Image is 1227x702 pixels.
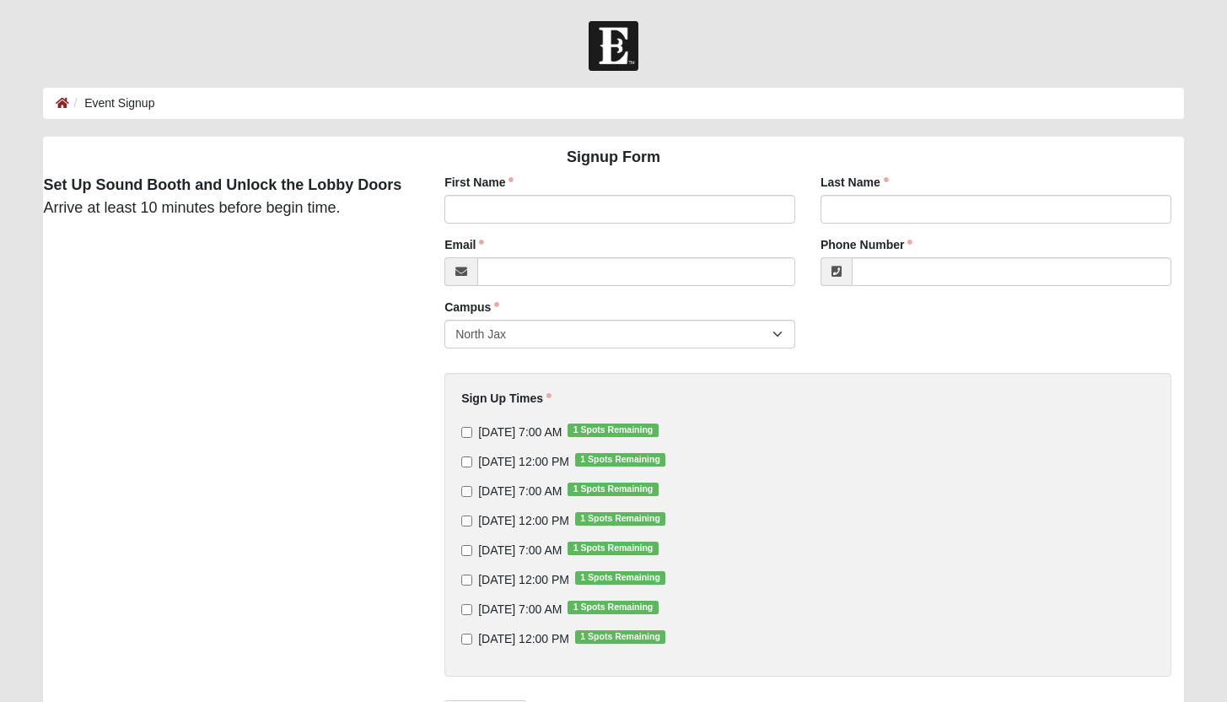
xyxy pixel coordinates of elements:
[568,542,658,555] span: 1 Spots Remaining
[478,455,569,468] span: [DATE] 12:00 PM
[478,514,569,527] span: [DATE] 12:00 PM
[575,571,665,585] span: 1 Spots Remaining
[821,174,889,191] label: Last Name
[30,174,419,219] div: Arrive at least 10 minutes before begin time.
[461,486,472,497] input: [DATE] 7:00 AM1 Spots Remaining
[589,21,638,71] img: Church of Eleven22 Logo
[478,425,562,439] span: [DATE] 7:00 AM
[821,236,913,253] label: Phone Number
[461,427,472,438] input: [DATE] 7:00 AM1 Spots Remaining
[444,299,499,316] label: Campus
[43,148,1183,167] h4: Signup Form
[43,176,401,193] strong: Set Up Sound Booth and Unlock the Lobby Doors
[444,174,514,191] label: First Name
[478,573,569,586] span: [DATE] 12:00 PM
[444,236,484,253] label: Email
[461,456,472,467] input: [DATE] 12:00 PM1 Spots Remaining
[461,545,472,556] input: [DATE] 7:00 AM1 Spots Remaining
[69,94,154,112] li: Event Signup
[461,634,472,645] input: [DATE] 12:00 PM1 Spots Remaining
[568,424,658,437] span: 1 Spots Remaining
[478,602,562,616] span: [DATE] 7:00 AM
[478,632,569,645] span: [DATE] 12:00 PM
[568,601,658,614] span: 1 Spots Remaining
[575,512,665,526] span: 1 Spots Remaining
[478,543,562,557] span: [DATE] 7:00 AM
[461,575,472,586] input: [DATE] 12:00 PM1 Spots Remaining
[575,453,665,467] span: 1 Spots Remaining
[461,516,472,526] input: [DATE] 12:00 PM1 Spots Remaining
[575,630,665,644] span: 1 Spots Remaining
[568,483,658,496] span: 1 Spots Remaining
[461,604,472,615] input: [DATE] 7:00 AM1 Spots Remaining
[461,390,552,407] label: Sign Up Times
[478,484,562,498] span: [DATE] 7:00 AM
